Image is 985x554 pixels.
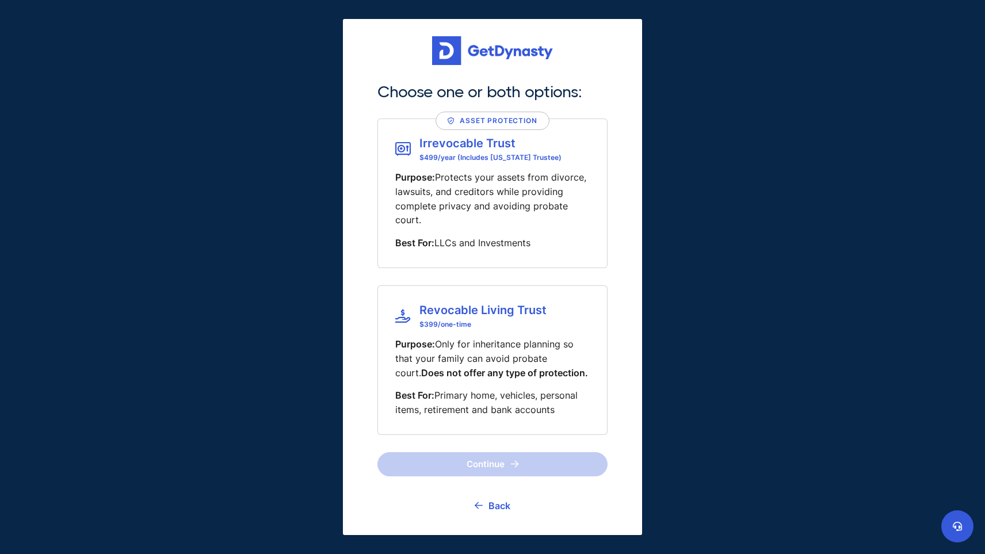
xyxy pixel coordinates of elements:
span: Best For: [395,389,434,401]
span: Purpose: [395,171,435,183]
p: Primary home, vehicles, personal items, retirement and bank accounts [395,388,590,417]
span: Purpose: [395,338,435,350]
span: $499/year (Includes [US_STATE] Trustee) [419,153,562,162]
span: Revocable Living Trust [419,303,547,317]
div: Asset ProtectionIrrevocable Trust$499/year (Includes [US_STATE] Trustee)Purpose:Protects your ass... [377,119,608,268]
p: Only for inheritance planning so that your family can avoid probate court. [395,337,590,380]
div: Asset Protection [448,115,537,127]
span: Irrevocable Trust [419,136,562,150]
img: Get started for free with Dynasty Trust Company [432,36,553,65]
h2: Choose one or both options: [377,82,608,101]
span: $ 399 /one-time [419,320,547,328]
span: Best For: [395,237,434,249]
img: go back icon [475,502,483,509]
span: Does not offer any type of protection. [421,367,588,379]
p: Protects your assets from divorce, lawsuits, and creditors while providing complete privacy and a... [395,170,590,227]
div: Revocable Living Trust$399/one-timePurpose:Only for inheritance planning so that your family can ... [377,285,608,435]
p: LLCs and Investments [395,236,590,250]
a: Back [475,491,510,520]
